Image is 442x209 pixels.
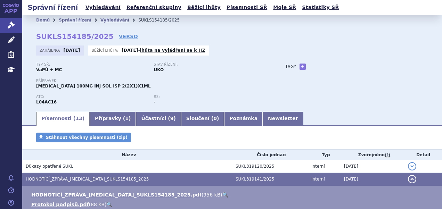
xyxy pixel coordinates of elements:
[31,192,202,198] a: HODNOTÍCÍ_ZPRÁVA_[MEDICAL_DATA]_SUKLS154185_2025.pdf
[408,175,416,183] button: detail
[408,162,416,170] button: detail
[224,3,269,12] a: Písemnosti SŘ
[341,160,404,173] td: [DATE]
[92,48,120,53] span: Běžící lhůta:
[26,164,73,169] span: Důkazy opatřené SÚKL
[154,62,264,67] p: Stav řízení:
[36,79,271,83] p: Přípravek:
[40,48,62,53] span: Zahájeno:
[36,133,131,142] a: Stáhnout všechny písemnosti (zip)
[300,64,306,70] a: +
[36,95,147,99] p: ATC:
[271,3,298,12] a: Moje SŘ
[224,112,263,126] a: Poznámka
[124,3,183,12] a: Referenční skupiny
[122,48,205,53] p: -
[311,164,325,169] span: Interní
[75,116,82,121] span: 13
[31,202,89,207] a: Protokol podpisů.pdf
[170,116,174,121] span: 9
[106,202,112,207] a: 🔍
[22,2,83,12] h2: Správní řízení
[36,18,50,23] a: Domů
[341,173,404,186] td: [DATE]
[36,67,62,72] strong: VaPÚ + MC
[263,112,303,126] a: Newsletter
[31,191,435,198] li: ( )
[285,62,296,71] h3: Tagy
[91,202,105,207] span: 88 kB
[64,48,80,53] strong: [DATE]
[341,150,404,160] th: Zveřejněno
[213,116,217,121] span: 0
[122,48,138,53] strong: [DATE]
[300,3,341,12] a: Statistiky SŘ
[36,62,147,67] p: Typ SŘ:
[22,150,232,160] th: Název
[308,150,341,160] th: Typ
[232,173,308,186] td: SUKL319141/2025
[311,177,325,182] span: Interní
[154,95,264,99] p: RS:
[36,84,151,89] span: [MEDICAL_DATA] 100MG INJ SOL ISP 2(2X1)X1ML
[232,150,308,160] th: Číslo jednací
[36,112,90,126] a: Písemnosti (13)
[203,192,220,198] span: 956 kB
[154,67,164,72] strong: UKO
[119,33,138,40] a: VERSO
[222,192,228,198] a: 🔍
[138,15,189,25] li: SUKLS154185/2025
[59,18,91,23] a: Správní řízení
[140,48,205,53] a: lhůta na vyjádření se k HZ
[31,201,435,208] li: ( )
[100,18,129,23] a: Vyhledávání
[154,100,155,104] strong: -
[90,112,136,126] a: Přípravky (1)
[125,116,129,121] span: 1
[185,3,223,12] a: Běžící lhůty
[181,112,224,126] a: Sloučení (0)
[232,160,308,173] td: SUKL319120/2025
[136,112,181,126] a: Účastníci (9)
[26,177,149,182] span: HODNOTÍCÍ_ZPRÁVA_TREMFYA_SUKLS154185_2025
[83,3,123,12] a: Vyhledávání
[46,135,128,140] span: Stáhnout všechny písemnosti (zip)
[404,150,442,160] th: Detail
[36,32,114,41] strong: SUKLS154185/2025
[36,100,57,104] strong: GUSELKUMAB
[385,153,390,158] abbr: (?)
